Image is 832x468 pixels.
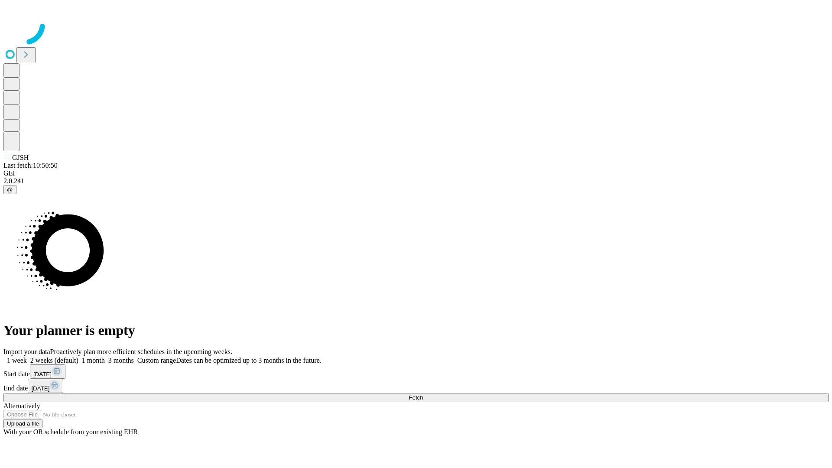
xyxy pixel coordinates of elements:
[31,385,49,392] span: [DATE]
[3,379,829,393] div: End date
[137,357,176,364] span: Custom range
[3,162,58,169] span: Last fetch: 10:50:50
[3,428,138,435] span: With your OR schedule from your existing EHR
[409,394,423,401] span: Fetch
[3,322,829,338] h1: Your planner is empty
[3,177,829,185] div: 2.0.241
[7,357,27,364] span: 1 week
[3,169,829,177] div: GEI
[108,357,134,364] span: 3 months
[12,154,29,161] span: GJSH
[3,393,829,402] button: Fetch
[33,371,52,377] span: [DATE]
[50,348,232,355] span: Proactively plan more efficient schedules in the upcoming weeks.
[28,379,63,393] button: [DATE]
[3,419,42,428] button: Upload a file
[3,364,829,379] div: Start date
[3,402,40,409] span: Alternatively
[30,357,78,364] span: 2 weeks (default)
[3,185,16,194] button: @
[3,348,50,355] span: Import your data
[82,357,105,364] span: 1 month
[176,357,321,364] span: Dates can be optimized up to 3 months in the future.
[30,364,65,379] button: [DATE]
[7,186,13,193] span: @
